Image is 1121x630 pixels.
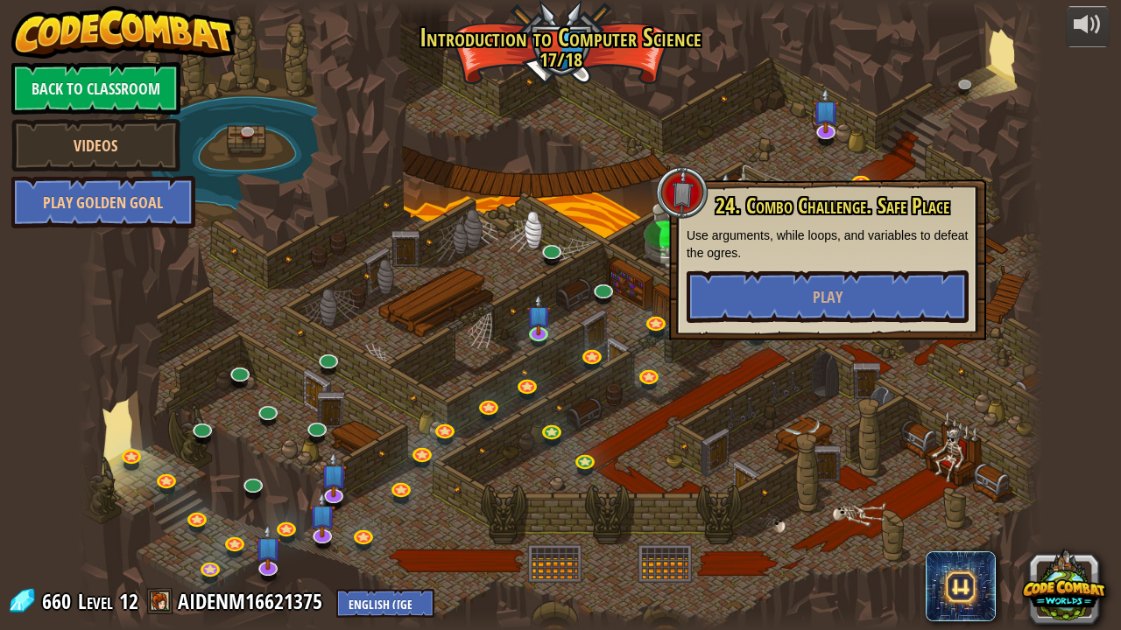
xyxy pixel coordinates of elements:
img: level-banner-unstarted-subscriber.png [813,87,840,134]
a: Back to Classroom [11,62,180,115]
span: Level [78,587,113,616]
span: 24. Combo Challenge. Safe Place [716,191,949,220]
img: level-banner-unstarted-subscriber.png [712,172,739,219]
span: 660 [42,587,76,615]
span: Play [813,286,843,308]
button: Adjust volume [1066,6,1110,47]
span: 12 [119,587,138,615]
button: Play [687,270,969,323]
img: level-banner-unstarted-subscriber.png [526,294,550,335]
img: CodeCombat - Learn how to code by playing a game [11,6,236,59]
p: Use arguments, while loops, and variables to defeat the ogres. [687,227,969,262]
a: AIDENM16621375 [178,587,328,615]
img: level-banner-unstarted-subscriber.png [255,524,282,570]
img: level-banner-unstarted-subscriber.png [320,451,347,498]
a: Videos [11,119,180,171]
a: Play Golden Goal [11,176,195,228]
img: level-banner-unstarted-subscriber.png [309,492,336,538]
